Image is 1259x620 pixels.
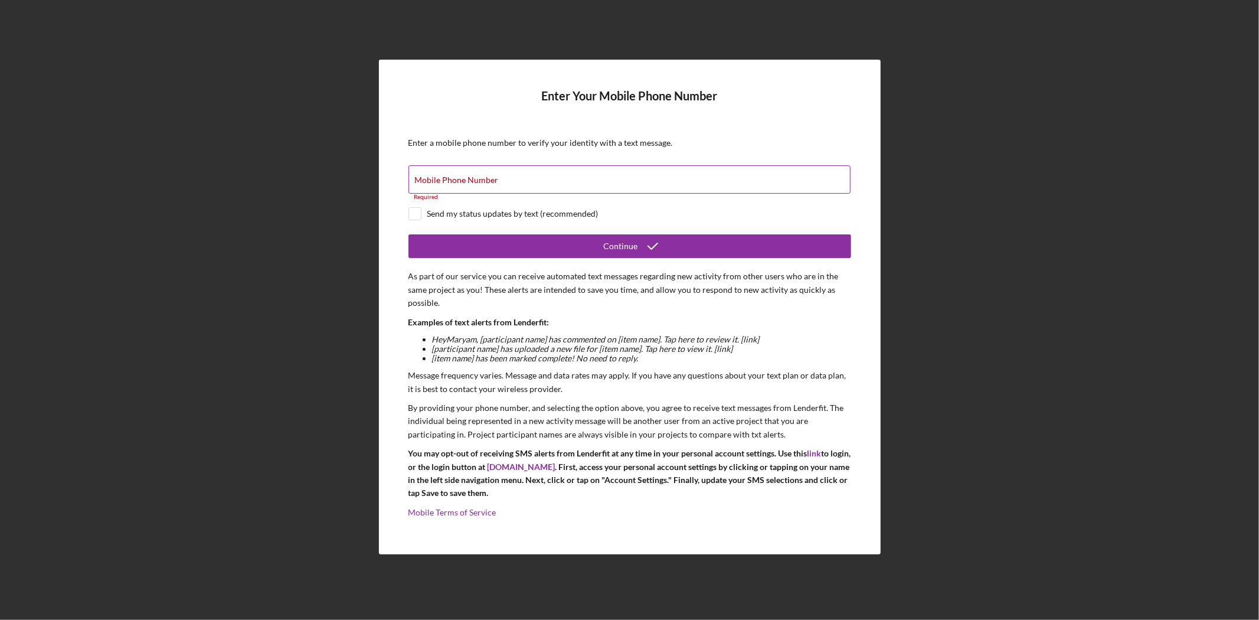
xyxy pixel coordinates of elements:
p: You may opt-out of receiving SMS alerts from Lenderfit at any time in your personal account setti... [408,447,851,500]
a: Mobile Terms of Service [408,507,496,517]
p: As part of our service you can receive automated text messages regarding new activity from other ... [408,270,851,309]
a: link [807,448,822,458]
label: Mobile Phone Number [415,175,499,185]
li: Hey Maryam , [participant name] has commented on [item name]. Tap here to review it. [link] [432,335,851,344]
div: Enter a mobile phone number to verify your identity with a text message. [408,138,851,148]
p: By providing your phone number, and selecting the option above, you agree to receive text message... [408,402,851,441]
div: Required [408,194,851,201]
div: Continue [604,234,638,258]
p: Message frequency varies. Message and data rates may apply. If you have any questions about your ... [408,369,851,396]
div: Send my status updates by text (recommended) [427,209,599,218]
li: [item name] has been marked complete! No need to reply. [432,354,851,363]
li: [participant name] has uploaded a new file for [item name]. Tap here to view it. [link] [432,344,851,354]
h4: Enter Your Mobile Phone Number [408,89,851,120]
a: [DOMAIN_NAME] [488,462,555,472]
button: Continue [408,234,851,258]
p: Examples of text alerts from Lenderfit: [408,316,851,329]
